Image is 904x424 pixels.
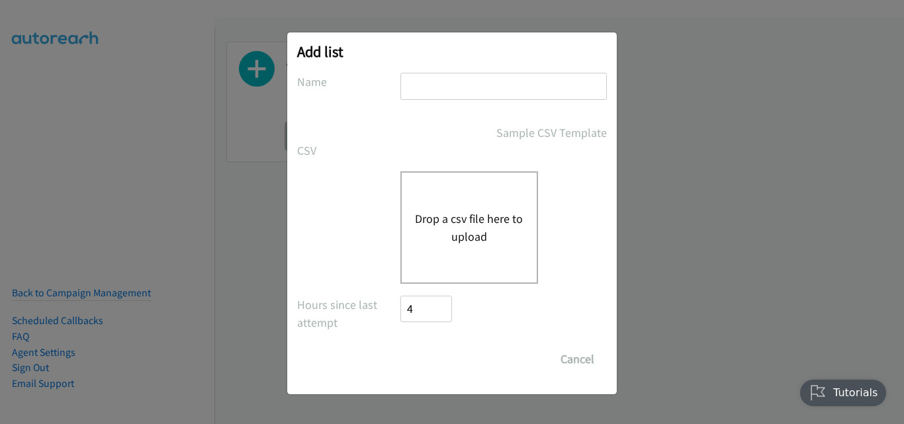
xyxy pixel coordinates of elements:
h2: Add list [297,42,607,61]
label: Hours since last attempt [297,296,400,331]
a: Sample CSV Template [496,124,607,142]
button: Drop a csv file here to upload [415,210,523,245]
label: CSV [297,142,400,159]
iframe: Checklist [792,366,894,414]
label: Name [297,73,400,91]
button: Cancel [548,346,607,372]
